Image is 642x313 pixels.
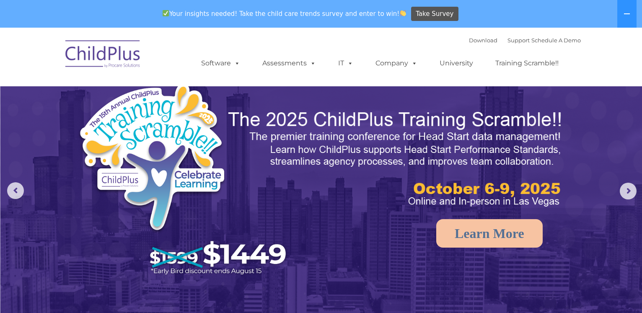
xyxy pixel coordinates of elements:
span: Take Survey [416,7,453,21]
img: ChildPlus by Procare Solutions [61,34,145,76]
a: University [431,55,481,72]
a: Schedule A Demo [531,37,581,44]
a: Assessments [254,55,324,72]
a: Take Survey [411,7,458,21]
a: Download [469,37,497,44]
img: 👏 [400,10,406,16]
a: Support [507,37,530,44]
a: Training Scramble!! [487,55,567,72]
a: Software [193,55,249,72]
font: | [469,37,581,44]
a: Company [367,55,426,72]
a: IT [330,55,362,72]
a: Learn More [436,219,543,248]
span: Your insights needed! Take the child care trends survey and enter to win! [159,5,410,22]
img: ✅ [163,10,169,16]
